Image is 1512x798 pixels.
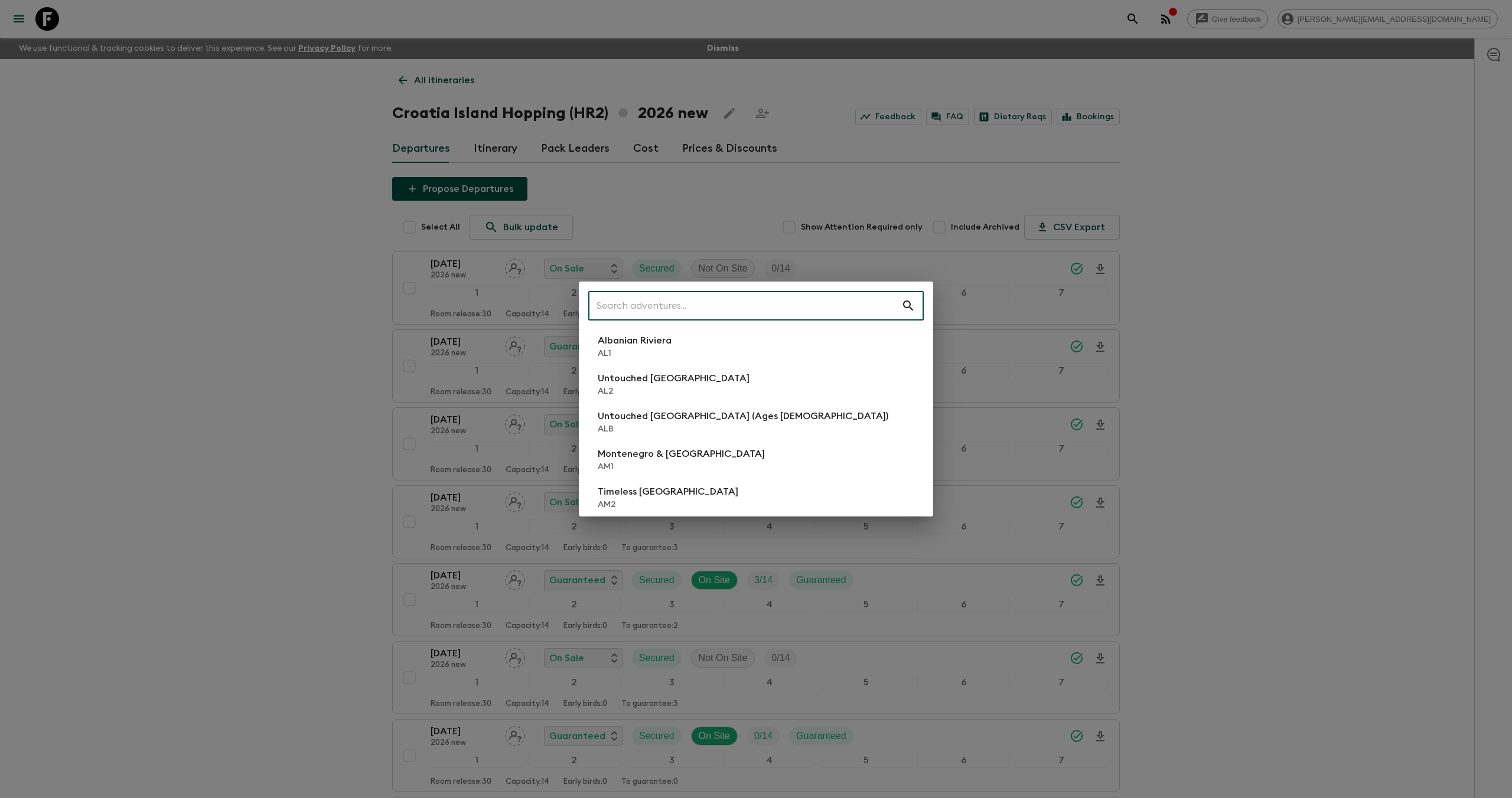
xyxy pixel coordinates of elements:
p: AL1 [598,348,672,359]
p: AM1 [598,461,765,473]
p: ALB [598,423,888,435]
p: Albanian Riviera [598,333,672,348]
p: Untouched [GEOGRAPHIC_DATA] [598,371,750,385]
p: Timeless [GEOGRAPHIC_DATA] [598,485,738,499]
p: AL2 [598,385,750,397]
input: Search adventures... [588,289,901,322]
p: Montenegro & [GEOGRAPHIC_DATA] [598,447,765,461]
p: Untouched [GEOGRAPHIC_DATA] (Ages [DEMOGRAPHIC_DATA]) [598,409,888,423]
p: AM2 [598,499,738,511]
